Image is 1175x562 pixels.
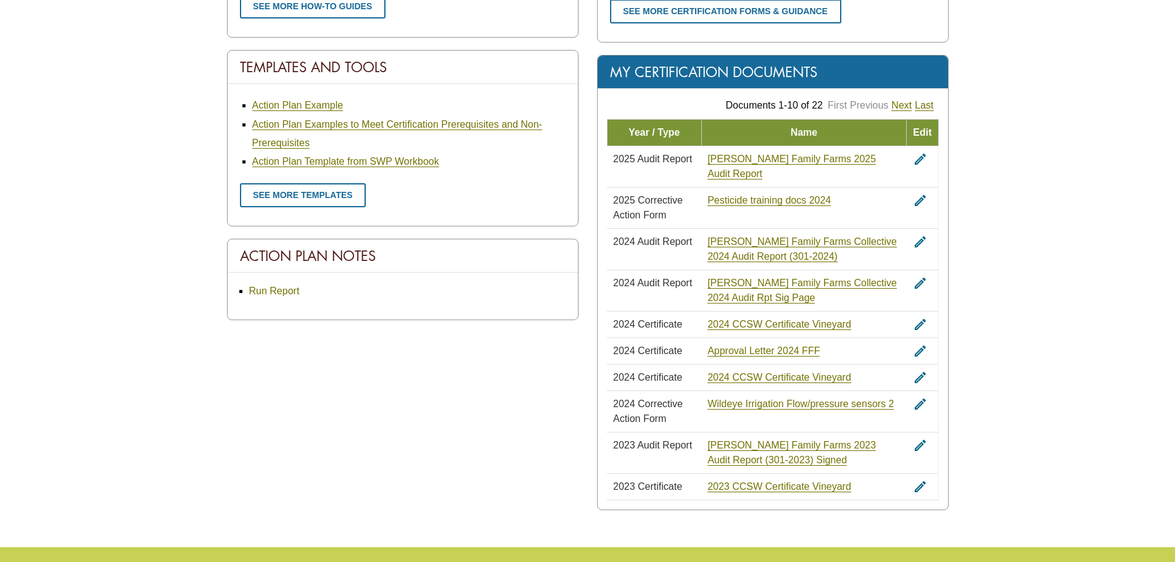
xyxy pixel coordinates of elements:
[913,234,928,249] i: edit
[228,51,578,84] div: Templates And Tools
[613,236,692,247] span: 2024 Audit Report
[913,278,928,288] a: edit
[907,119,938,146] td: Edit
[913,317,928,332] i: edit
[913,319,928,329] a: edit
[913,236,928,247] a: edit
[915,100,933,111] a: Last
[607,119,701,146] td: Year / Type
[913,193,928,208] i: edit
[613,319,682,329] span: 2024 Certificate
[913,195,928,205] a: edit
[913,276,928,291] i: edit
[613,399,683,424] span: 2024 Corrective Action Form
[913,152,928,167] i: edit
[598,56,948,89] div: My Certification Documents
[613,278,692,288] span: 2024 Audit Report
[613,195,683,220] span: 2025 Corrective Action Form
[240,183,366,207] a: See more templates
[613,440,692,450] span: 2023 Audit Report
[613,372,682,382] span: 2024 Certificate
[913,481,928,492] a: edit
[707,481,851,492] a: 2023 CCSW Certificate Vineyard
[707,236,897,262] a: [PERSON_NAME] Family Farms Collective 2024 Audit Report (301-2024)
[613,481,682,492] span: 2023 Certificate
[707,399,894,410] a: Wildeye Irrigation Flow/pressure sensors 2
[252,156,439,167] a: Action Plan Template from SWP Workbook
[913,370,928,385] i: edit
[707,278,897,304] a: [PERSON_NAME] Family Farms Collective 2024 Audit Rpt Sig Page
[913,345,928,356] a: edit
[228,239,578,273] div: Action Plan Notes
[707,154,876,180] a: [PERSON_NAME] Family Farms 2025 Audit Report
[707,372,851,383] a: 2024 CCSW Certificate Vineyard
[913,397,928,411] i: edit
[913,440,928,450] a: edit
[913,154,928,164] a: edit
[726,100,823,110] span: Documents 1-10 of 22
[913,479,928,494] i: edit
[913,399,928,409] a: edit
[828,100,847,110] a: First
[249,286,300,297] a: Run Report
[252,119,542,149] a: Action Plan Examples to Meet Certification Prerequisites and Non-Prerequisites
[891,100,912,111] a: Next
[707,440,876,466] a: [PERSON_NAME] Family Farms 2023 Audit Report (301-2023) Signed
[707,319,851,330] a: 2024 CCSW Certificate Vineyard
[707,195,831,206] a: Pesticide training docs 2024
[707,345,820,357] a: Approval Letter 2024 FFF
[913,372,928,382] a: edit
[850,100,888,110] a: Previous
[252,100,344,111] a: Action Plan Example
[613,154,692,164] span: 2025 Audit Report
[913,344,928,358] i: edit
[613,345,682,356] span: 2024 Certificate
[913,438,928,453] i: edit
[701,119,907,146] td: Name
